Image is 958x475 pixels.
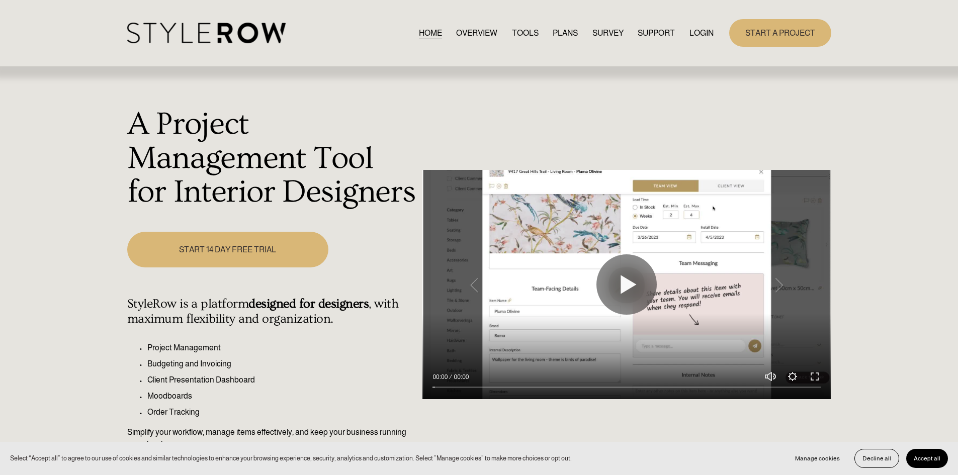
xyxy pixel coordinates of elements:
[795,455,840,462] span: Manage cookies
[147,390,417,402] p: Moodboards
[127,232,328,267] a: START 14 DAY FREE TRIAL
[906,449,948,468] button: Accept all
[450,372,471,382] div: Duration
[638,26,675,40] a: folder dropdown
[596,254,657,315] button: Play
[432,384,821,391] input: Seek
[248,297,369,311] strong: designed for designers
[456,26,497,40] a: OVERVIEW
[147,406,417,418] p: Order Tracking
[914,455,940,462] span: Accept all
[147,374,417,386] p: Client Presentation Dashboard
[854,449,899,468] button: Decline all
[862,455,891,462] span: Decline all
[512,26,539,40] a: TOOLS
[127,23,286,43] img: StyleRow
[127,108,417,210] h1: A Project Management Tool for Interior Designers
[127,297,417,327] h4: StyleRow is a platform , with maximum flexibility and organization.
[10,453,572,463] p: Select “Accept all” to agree to our use of cookies and similar technologies to enhance your brows...
[689,26,714,40] a: LOGIN
[638,27,675,39] span: SUPPORT
[147,358,417,370] p: Budgeting and Invoicing
[419,26,442,40] a: HOME
[127,426,417,450] p: Simplify your workflow, manage items effectively, and keep your business running seamlessly.
[729,19,831,47] a: START A PROJECT
[147,342,417,354] p: Project Management
[553,26,578,40] a: PLANS
[788,449,847,468] button: Manage cookies
[432,372,450,382] div: Current time
[592,26,624,40] a: SURVEY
